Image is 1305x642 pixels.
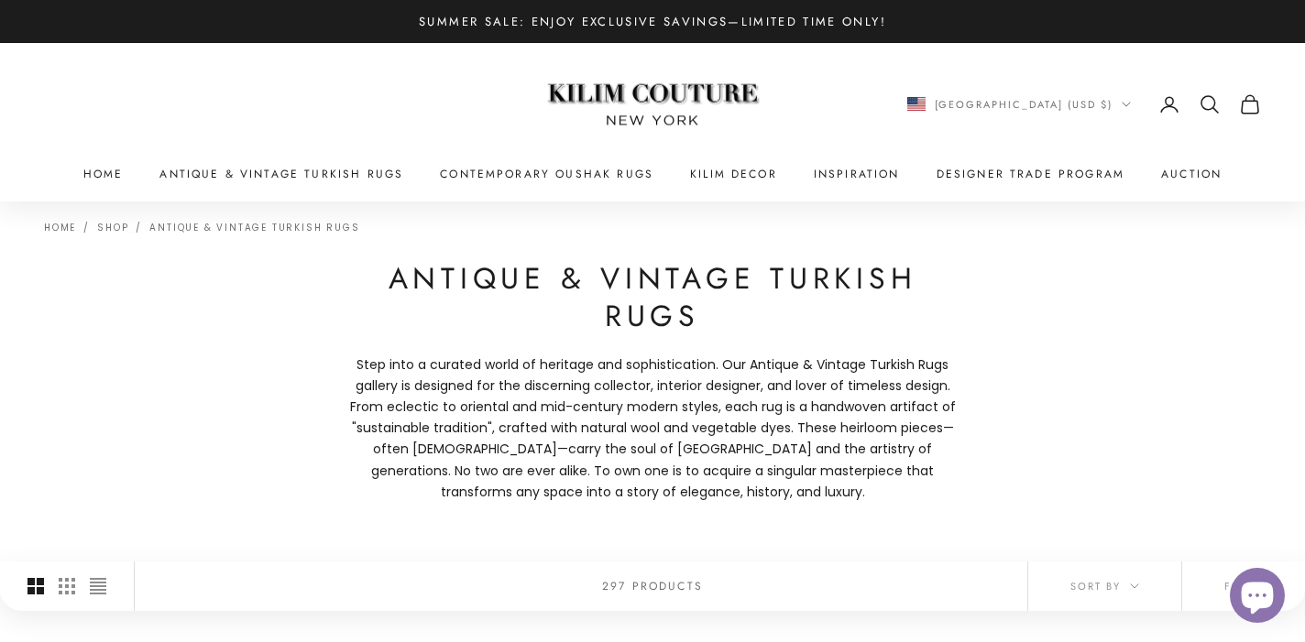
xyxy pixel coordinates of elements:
a: Home [83,165,124,183]
a: Antique & Vintage Turkish Rugs [149,221,359,234]
span: [GEOGRAPHIC_DATA] (USD $) [935,96,1113,113]
img: Logo of Kilim Couture New York [538,61,767,148]
a: Contemporary Oushak Rugs [440,165,653,183]
p: 297 products [602,577,703,595]
button: Filter [1182,561,1305,611]
button: Switch to larger product images [27,561,44,611]
button: Switch to compact product images [90,561,106,611]
nav: Primary navigation [44,165,1261,183]
p: Summer Sale: Enjoy Exclusive Savings—Limited Time Only! [419,12,886,31]
button: Change country or currency [907,96,1132,113]
inbox-online-store-chat: Shopify online store chat [1224,568,1290,627]
nav: Breadcrumb [44,220,359,233]
button: Switch to smaller product images [59,561,75,611]
a: Inspiration [814,165,900,183]
span: Sort by [1070,578,1139,594]
summary: Kilim Decor [690,165,777,183]
a: Shop [97,221,128,234]
nav: Secondary navigation [907,93,1262,115]
img: United States [907,97,926,111]
p: Step into a curated world of heritage and sophistication. Our Antique & Vintage Turkish Rugs gall... [341,354,964,503]
a: Antique & Vintage Turkish Rugs [159,165,403,183]
button: Sort by [1028,561,1181,611]
h1: Antique & Vintage Turkish Rugs [341,260,964,336]
a: Auction [1161,165,1222,183]
a: Designer Trade Program [937,165,1125,183]
a: Home [44,221,76,234]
